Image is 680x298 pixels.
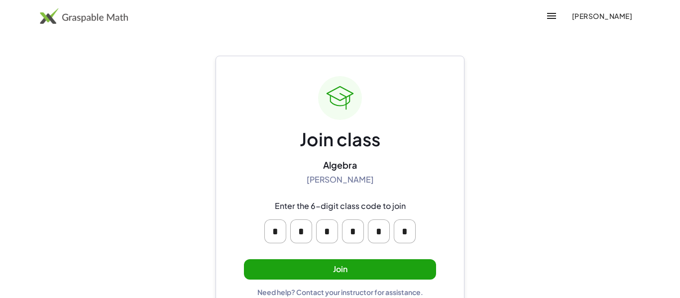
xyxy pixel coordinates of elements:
[342,219,364,243] input: Please enter OTP character 4
[368,219,390,243] input: Please enter OTP character 5
[571,11,632,20] span: [PERSON_NAME]
[264,219,286,243] input: Please enter OTP character 1
[307,175,374,185] div: [PERSON_NAME]
[323,159,357,171] div: Algebra
[564,7,640,25] button: [PERSON_NAME]
[244,259,436,280] button: Join
[290,219,312,243] input: Please enter OTP character 2
[316,219,338,243] input: Please enter OTP character 3
[257,288,423,297] div: Need help? Contact your instructor for assistance.
[275,201,406,211] div: Enter the 6-digit class code to join
[394,219,416,243] input: Please enter OTP character 6
[300,128,380,151] div: Join class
